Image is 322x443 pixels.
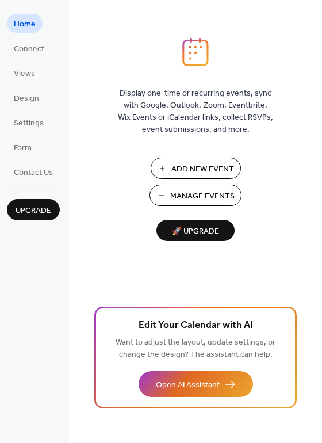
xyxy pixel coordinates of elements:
[163,224,228,239] span: 🚀 Upgrade
[151,158,241,179] button: Add New Event
[156,220,235,241] button: 🚀 Upgrade
[14,142,32,154] span: Form
[7,88,46,107] a: Design
[7,39,51,58] a: Connect
[171,163,234,175] span: Add New Event
[7,113,51,132] a: Settings
[14,117,44,129] span: Settings
[7,14,43,33] a: Home
[14,93,39,105] span: Design
[7,63,42,82] a: Views
[14,18,36,30] span: Home
[7,138,39,156] a: Form
[116,335,275,362] span: Want to adjust the layout, update settings, or change the design? The assistant can help.
[156,379,220,391] span: Open AI Assistant
[182,37,209,66] img: logo_icon.svg
[149,185,241,206] button: Manage Events
[16,205,51,217] span: Upgrade
[139,318,253,334] span: Edit Your Calendar with AI
[7,162,60,181] a: Contact Us
[14,68,35,80] span: Views
[14,43,44,55] span: Connect
[14,167,53,179] span: Contact Us
[7,199,60,220] button: Upgrade
[170,190,235,203] span: Manage Events
[118,87,273,136] span: Display one-time or recurring events, sync with Google, Outlook, Zoom, Eventbrite, Wix Events or ...
[139,371,253,397] button: Open AI Assistant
